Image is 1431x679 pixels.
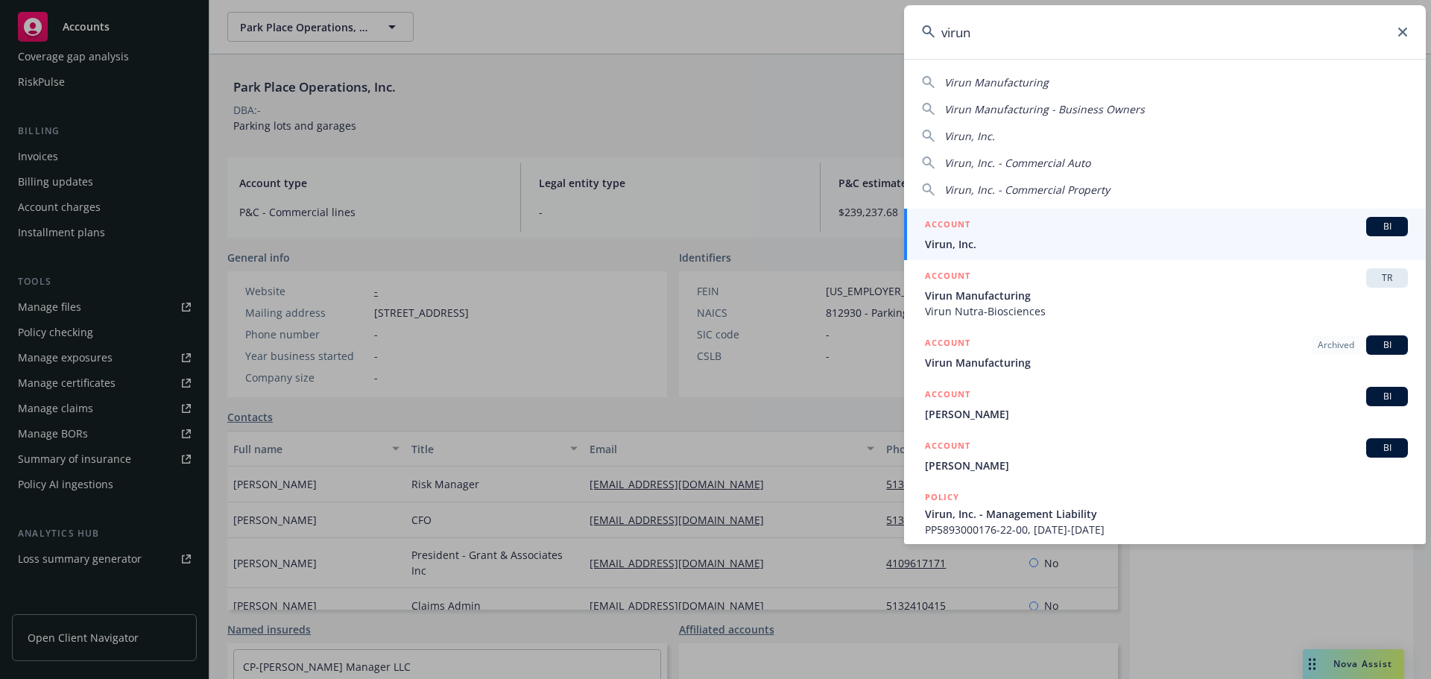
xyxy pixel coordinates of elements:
[925,406,1408,422] span: [PERSON_NAME]
[1372,441,1402,455] span: BI
[944,156,1090,170] span: Virun, Inc. - Commercial Auto
[944,183,1110,197] span: Virun, Inc. - Commercial Property
[904,5,1426,59] input: Search...
[1372,220,1402,233] span: BI
[904,430,1426,481] a: ACCOUNTBI[PERSON_NAME]
[925,268,970,286] h5: ACCOUNT
[904,260,1426,327] a: ACCOUNTTRVirun ManufacturingVirun Nutra-Biosciences
[1372,338,1402,352] span: BI
[944,75,1049,89] span: Virun Manufacturing
[925,303,1408,319] span: Virun Nutra-Biosciences
[904,327,1426,379] a: ACCOUNTArchivedBIVirun Manufacturing
[1372,271,1402,285] span: TR
[925,217,970,235] h5: ACCOUNT
[904,209,1426,260] a: ACCOUNTBIVirun, Inc.
[925,355,1408,370] span: Virun Manufacturing
[1372,390,1402,403] span: BI
[925,458,1408,473] span: [PERSON_NAME]
[925,506,1408,522] span: Virun, Inc. - Management Liability
[904,481,1426,546] a: POLICYVirun, Inc. - Management LiabilityPP5893000176-22-00, [DATE]-[DATE]
[925,387,970,405] h5: ACCOUNT
[925,335,970,353] h5: ACCOUNT
[925,236,1408,252] span: Virun, Inc.
[925,522,1408,537] span: PP5893000176-22-00, [DATE]-[DATE]
[904,379,1426,430] a: ACCOUNTBI[PERSON_NAME]
[925,438,970,456] h5: ACCOUNT
[925,490,959,505] h5: POLICY
[1318,338,1354,352] span: Archived
[944,129,995,143] span: Virun, Inc.
[925,288,1408,303] span: Virun Manufacturing
[944,102,1145,116] span: Virun Manufacturing - Business Owners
